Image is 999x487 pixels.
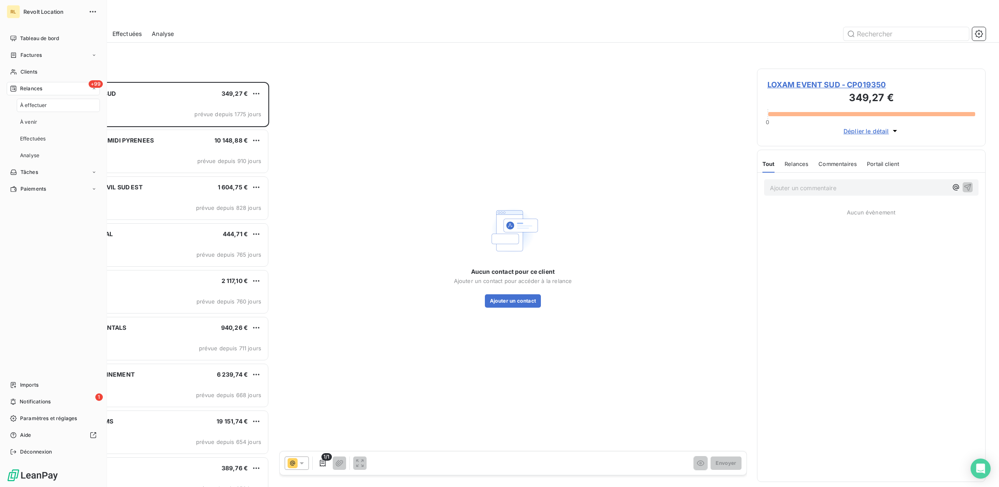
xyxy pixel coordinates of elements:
[112,30,142,38] span: Effectuées
[23,8,84,15] span: Revolt Location
[767,90,976,107] h3: 349,27 €
[222,277,248,284] span: 2 117,10 €
[486,204,540,258] img: Empty state
[196,392,261,398] span: prévue depuis 668 jours
[485,294,541,308] button: Ajouter un contact
[7,428,100,442] a: Aide
[223,230,248,237] span: 444,71 €
[197,158,261,164] span: prévue depuis 910 jours
[867,161,899,167] span: Portail client
[766,119,769,125] span: 0
[196,439,261,445] span: prévue depuis 654 jours
[20,68,37,76] span: Clients
[89,80,103,88] span: +99
[221,324,248,331] span: 940,26 €
[767,79,976,90] span: LOXAM EVENT SUD - CP019350
[222,464,248,472] span: 389,76 €
[20,398,51,405] span: Notifications
[844,127,889,135] span: Déplier le détail
[20,135,46,143] span: Effectuées
[711,456,741,470] button: Envoyer
[971,459,991,479] div: Open Intercom Messenger
[20,118,37,126] span: À venir
[217,371,248,378] span: 6 239,74 €
[847,209,895,216] span: Aucun évènement
[222,90,248,97] span: 349,27 €
[199,345,261,352] span: prévue depuis 711 jours
[20,51,42,59] span: Factures
[196,204,261,211] span: prévue depuis 828 jours
[7,5,20,18] div: RL
[7,469,59,482] img: Logo LeanPay
[454,278,572,284] span: Ajouter un contact pour accéder à la relance
[196,251,261,258] span: prévue depuis 765 jours
[20,168,38,176] span: Tâches
[818,161,857,167] span: Commentaires
[20,102,47,109] span: À effectuer
[214,137,248,144] span: 10 148,88 €
[321,453,331,461] span: 1/1
[194,111,261,117] span: prévue depuis 1775 jours
[471,268,555,276] span: Aucun contact pour ce client
[20,381,38,389] span: Imports
[762,161,775,167] span: Tout
[217,418,248,425] span: 19 151,74 €
[196,298,261,305] span: prévue depuis 760 jours
[20,448,52,456] span: Déconnexion
[841,126,902,136] button: Déplier le détail
[785,161,808,167] span: Relances
[20,85,42,92] span: Relances
[20,415,77,422] span: Paramètres et réglages
[152,30,174,38] span: Analyse
[20,431,31,439] span: Aide
[40,82,269,487] div: grid
[20,152,39,159] span: Analyse
[844,27,969,41] input: Rechercher
[218,184,248,191] span: 1 604,75 €
[20,35,59,42] span: Tableau de bord
[20,185,46,193] span: Paiements
[95,393,103,401] span: 1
